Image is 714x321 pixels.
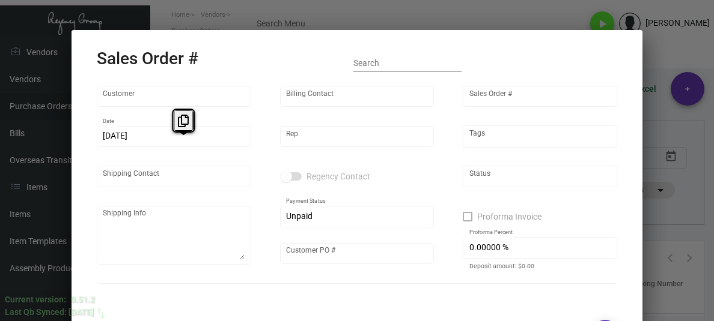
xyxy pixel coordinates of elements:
[71,293,95,306] div: 0.51.2
[286,211,313,221] span: Unpaid
[97,49,198,69] h2: Sales Order #
[477,209,542,224] span: Proforma Invoice
[5,293,66,306] div: Current version:
[178,115,189,127] i: Copy
[5,306,94,319] div: Last Qb Synced: [DATE]
[307,169,370,184] span: Regency Contact
[469,263,534,270] mat-hint: Deposit amount: $0.00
